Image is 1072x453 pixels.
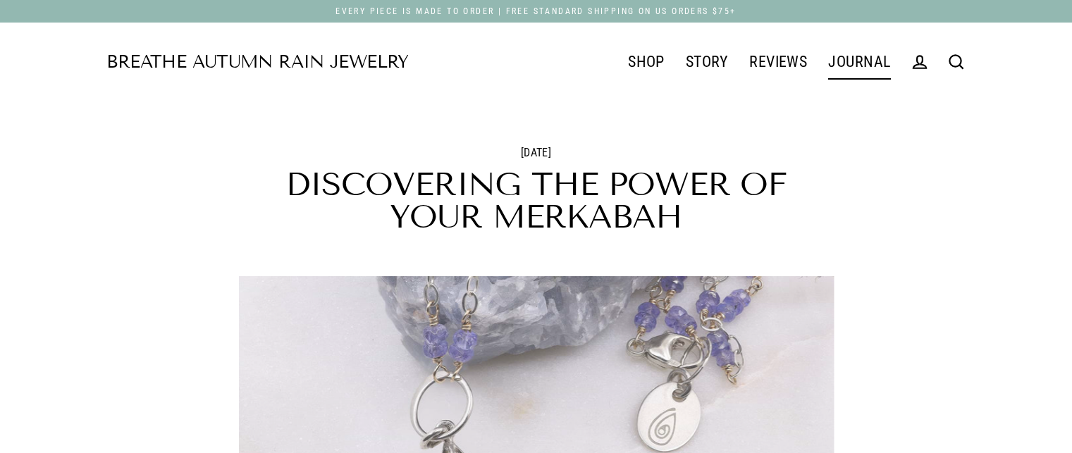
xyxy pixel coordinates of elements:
div: Primary [409,44,901,80]
time: [DATE] [521,146,552,159]
a: SHOP [617,44,675,80]
a: Breathe Autumn Rain Jewelry [106,54,409,71]
a: REVIEWS [739,44,818,80]
a: STORY [675,44,739,80]
a: JOURNAL [818,44,901,80]
h1: Discovering the Power of Your Merkabah [272,168,801,233]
